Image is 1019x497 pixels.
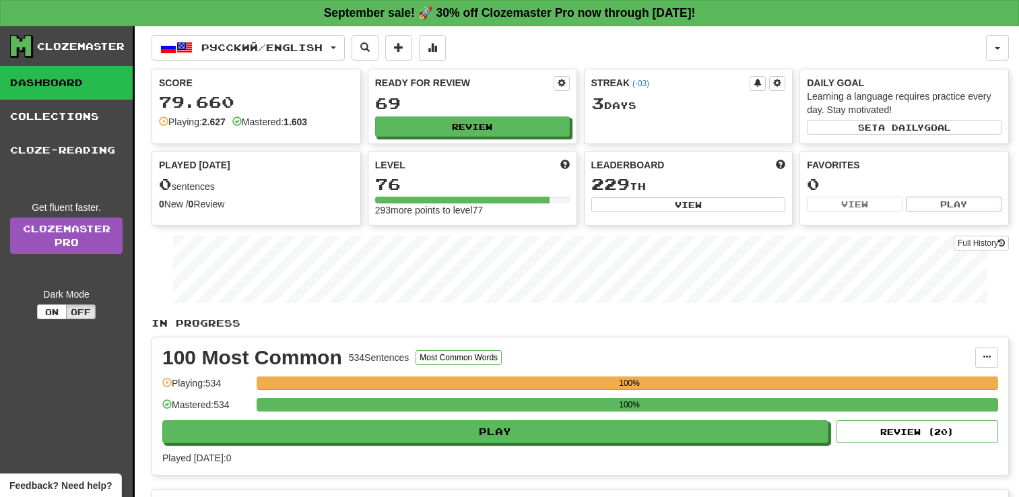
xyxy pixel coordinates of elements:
[807,120,1001,135] button: Seta dailygoal
[10,288,123,301] div: Dark Mode
[261,376,998,390] div: 100%
[375,158,405,172] span: Level
[560,158,570,172] span: Score more points to level up
[37,304,67,319] button: On
[591,94,604,112] span: 3
[162,347,342,368] div: 100 Most Common
[776,158,785,172] span: This week in points, UTC
[954,236,1009,251] button: Full History
[591,95,786,112] div: Day s
[201,42,323,53] span: Русский / English
[419,35,446,61] button: More stats
[836,420,998,443] button: Review (20)
[189,199,194,209] strong: 0
[232,115,307,129] div: Mastered:
[591,76,750,90] div: Streak
[202,117,226,127] strong: 2.627
[349,351,409,364] div: 534 Sentences
[37,40,125,53] div: Clozemaster
[10,201,123,214] div: Get fluent faster.
[632,79,649,88] a: (-03)
[162,376,250,399] div: Playing: 534
[375,95,570,112] div: 69
[261,398,998,411] div: 100%
[159,158,230,172] span: Played [DATE]
[906,197,1001,211] button: Play
[591,174,630,193] span: 229
[152,35,345,61] button: Русский/English
[162,420,828,443] button: Play
[807,90,1001,117] div: Learning a language requires practice every day. Stay motivated!
[878,123,924,132] span: a daily
[159,199,164,209] strong: 0
[591,176,786,193] div: th
[807,76,1001,90] div: Daily Goal
[591,158,665,172] span: Leaderboard
[416,350,502,365] button: Most Common Words
[159,176,354,193] div: sentences
[284,117,307,127] strong: 1.603
[591,197,786,212] button: View
[375,117,570,137] button: Review
[159,76,354,90] div: Score
[807,158,1001,172] div: Favorites
[375,203,570,217] div: 293 more points to level 77
[162,398,250,420] div: Mastered: 534
[10,218,123,254] a: ClozemasterPro
[159,174,172,193] span: 0
[352,35,379,61] button: Search sentences
[159,197,354,211] div: New / Review
[807,197,902,211] button: View
[375,76,554,90] div: Ready for Review
[385,35,412,61] button: Add sentence to collection
[152,317,1009,330] p: In Progress
[324,6,696,20] strong: September sale! 🚀 30% off Clozemaster Pro now through [DATE]!
[159,94,354,110] div: 79.660
[162,453,231,463] span: Played [DATE]: 0
[375,176,570,193] div: 76
[66,304,96,319] button: Off
[9,479,112,492] span: Open feedback widget
[159,115,226,129] div: Playing:
[807,176,1001,193] div: 0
